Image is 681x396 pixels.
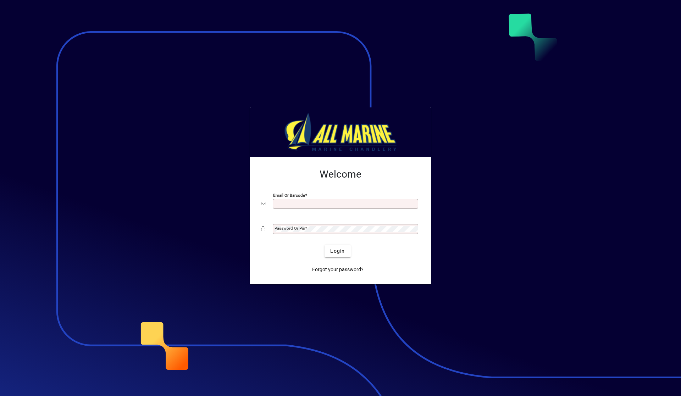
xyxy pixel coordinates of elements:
[309,263,366,276] a: Forgot your password?
[330,247,345,255] span: Login
[325,245,350,257] button: Login
[273,193,305,198] mat-label: Email or Barcode
[261,168,420,180] h2: Welcome
[312,266,364,273] span: Forgot your password?
[275,226,305,231] mat-label: Password or Pin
